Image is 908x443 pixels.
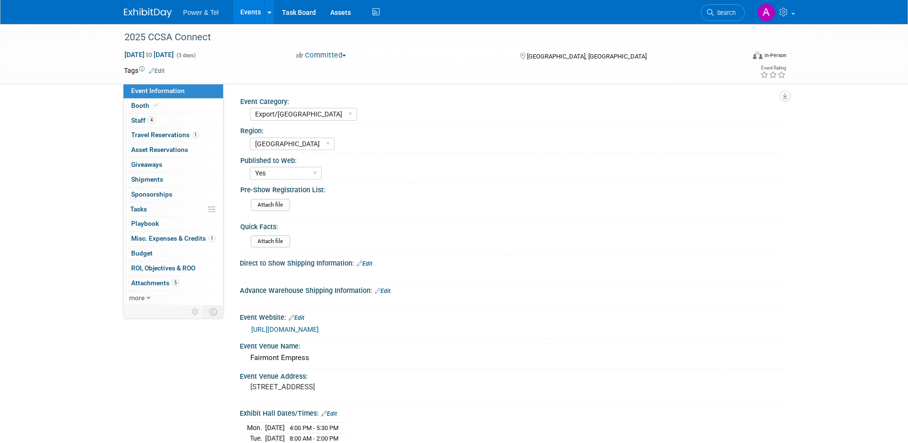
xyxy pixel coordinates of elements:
td: Mon. [247,422,265,433]
a: Edit [357,260,372,267]
span: (3 days) [176,52,196,58]
div: Region: [240,124,780,136]
span: more [129,294,145,302]
span: Travel Reservations [131,131,199,139]
a: Asset Reservations [123,143,223,157]
span: to [145,51,154,58]
span: Playbook [131,220,159,227]
a: Edit [149,68,165,74]
span: 5 [172,279,179,286]
img: ExhibitDay [124,8,172,18]
div: Event Website: [240,310,785,323]
a: Sponsorships [123,187,223,202]
span: Attachments [131,279,179,287]
img: Format-Inperson.png [753,51,762,59]
div: 2025 CCSA Connect [121,29,730,46]
a: ROI, Objectives & ROO [123,261,223,276]
span: Tasks [130,205,147,213]
a: [URL][DOMAIN_NAME] [251,326,319,333]
div: Pre-Show Registration List: [240,183,780,195]
td: Personalize Event Tab Strip [187,305,204,318]
div: Advance Warehouse Shipping Information: [240,283,785,296]
a: Booth [123,99,223,113]
span: [DATE] [DATE] [124,50,174,59]
a: Staff4 [123,114,223,128]
img: Alina Dorion [757,3,775,22]
span: 1 [192,131,199,139]
td: [DATE] [265,433,285,443]
a: Edit [321,410,337,417]
a: Travel Reservations1 [123,128,223,142]
div: Event Category: [240,94,780,106]
span: 4:00 PM - 5:30 PM [290,424,338,431]
div: Quick Facts: [240,220,780,232]
span: ROI, Objectives & ROO [131,264,195,272]
button: Committed [293,50,350,60]
span: Shipments [131,175,163,183]
a: more [123,291,223,305]
td: Toggle Event Tabs [203,305,223,318]
div: Event Venue Address: [240,369,785,381]
span: 4 [148,117,155,124]
span: Asset Reservations [131,146,188,153]
span: Booth [131,102,160,109]
a: Event Information [123,84,223,98]
pre: [STREET_ADDRESS] [250,383,456,391]
span: Misc. Expenses & Credits [131,234,215,242]
span: 1 [208,235,215,242]
div: Event Format [688,50,787,64]
a: Shipments [123,173,223,187]
span: Search [714,9,736,16]
span: Power & Tel [183,9,219,16]
span: Giveaways [131,161,162,168]
span: Event Information [131,87,185,94]
span: 8:00 AM - 2:00 PM [290,435,338,442]
td: [DATE] [265,422,285,433]
div: Event Venue Name: [240,339,785,351]
div: Direct to Show Shipping Information: [240,256,785,268]
td: Tags [124,66,165,75]
span: Sponsorships [131,190,172,198]
a: Edit [289,315,304,321]
a: Search [701,4,745,21]
a: Misc. Expenses & Credits1 [123,232,223,246]
div: Exhibit Hall Dates/Times: [240,406,785,419]
span: Staff [131,117,155,124]
a: Tasks [123,202,223,217]
a: Attachments5 [123,276,223,291]
a: Edit [375,288,391,294]
span: [GEOGRAPHIC_DATA], [GEOGRAPHIC_DATA] [527,53,647,60]
div: Fairmont Empress [247,350,777,365]
a: Budget [123,246,223,261]
td: Tue. [247,433,265,443]
div: Published to Web: [240,153,780,165]
a: Giveaways [123,158,223,172]
i: Booth reservation complete [154,103,158,108]
span: Budget [131,249,153,257]
a: Playbook [123,217,223,231]
div: Event Rating [760,66,786,70]
div: In-Person [764,52,786,59]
